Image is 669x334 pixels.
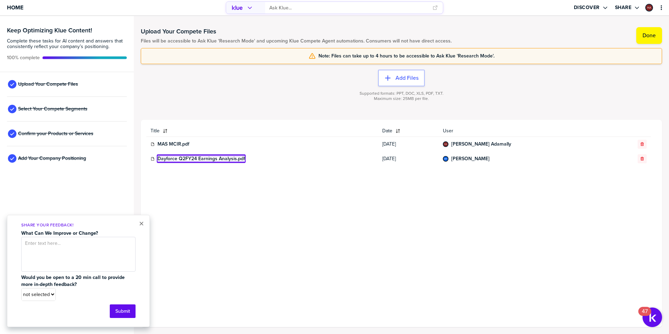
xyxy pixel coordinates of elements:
[443,156,448,162] div: Mike Hossick
[643,32,656,39] label: Done
[642,311,648,320] div: 47
[151,128,160,134] span: Title
[451,141,511,147] a: [PERSON_NAME] Adamally
[451,156,490,162] a: [PERSON_NAME]
[443,141,448,147] div: Huzeifa Adamally
[18,131,93,137] span: Confirm your Products or Services
[382,156,435,162] span: [DATE]
[395,75,418,81] label: Add Files
[374,96,429,101] span: Maximum size: 25MB per file.
[645,4,653,11] div: Huzeifa Adamally
[18,81,78,87] span: Upload Your Compete Files
[7,55,40,61] span: Active
[444,157,448,161] img: 6acf4c2e2243666cabb8b496544209ea-sml.png
[157,141,189,147] a: MAS MCIR.pdf
[141,38,452,44] span: Files will be accessible to Ask Klue 'Research Mode' and upcoming Klue Compete Agent automations....
[157,156,245,162] a: Dayforce Q2FY24 Earnings Analysis.pdf
[139,219,144,228] button: Close
[615,5,632,11] label: Share
[646,5,652,11] img: fab90abbab8b6410bb2e22374de4f2b2-sml.png
[110,304,136,318] button: Submit
[382,128,392,134] span: Date
[574,5,600,11] label: Discover
[18,156,86,161] span: Add Your Company Positioning
[443,128,607,134] span: User
[360,91,444,96] span: Supported formats: PPT, DOC, XLS, PDF, TXT.
[21,274,126,288] strong: Would you be open to a 20 min call to provide more in-depth feedback?
[645,3,654,12] a: Edit Profile
[444,142,448,146] img: fab90abbab8b6410bb2e22374de4f2b2-sml.png
[141,27,452,36] h1: Upload Your Compete Files
[643,308,662,327] button: Open Resource Center, 47 new notifications
[7,38,127,49] span: Complete these tasks for AI content and answers that consistently reflect your company’s position...
[7,27,127,33] h3: Keep Optimizing Klue Content!
[21,230,98,237] strong: What Can We Improve or Change?
[7,5,23,10] span: Home
[269,2,428,14] input: Ask Klue...
[18,106,87,112] span: Select Your Compete Segments
[382,141,435,147] span: [DATE]
[318,53,494,59] span: Note: Files can take up to 4 hours to be accessible to Ask Klue 'Research Mode'.
[21,222,136,228] p: Share Your Feedback!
